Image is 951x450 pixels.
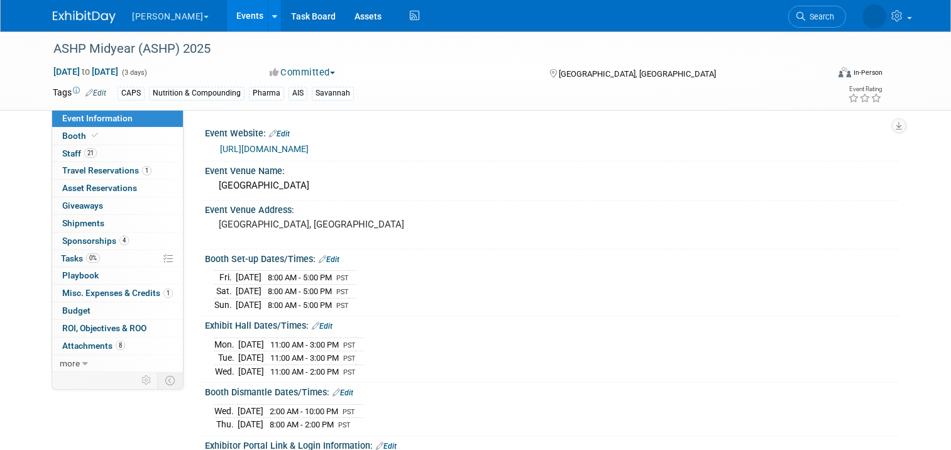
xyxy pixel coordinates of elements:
[214,271,236,285] td: Fri.
[119,236,129,245] span: 4
[92,132,98,139] i: Booth reservation complete
[270,353,339,363] span: 11:00 AM - 3:00 PM
[862,4,886,28] img: Savannah Jones
[205,383,898,399] div: Booth Dismantle Dates/Times:
[80,67,92,77] span: to
[52,302,183,319] a: Budget
[52,337,183,354] a: Attachments8
[62,113,133,123] span: Event Information
[214,418,238,431] td: Thu.
[270,407,338,416] span: 2:00 AM - 10:00 PM
[62,341,125,351] span: Attachments
[805,12,834,21] span: Search
[760,65,882,84] div: Event Format
[220,144,309,154] a: [URL][DOMAIN_NAME]
[163,288,173,298] span: 1
[52,128,183,145] a: Booth
[52,355,183,372] a: more
[319,255,339,264] a: Edit
[62,148,97,158] span: Staff
[52,162,183,179] a: Travel Reservations1
[205,250,898,266] div: Booth Set-up Dates/Times:
[214,298,236,311] td: Sun.
[142,166,151,175] span: 1
[60,358,80,368] span: more
[53,86,106,101] td: Tags
[214,337,238,351] td: Mon.
[333,388,353,397] a: Edit
[336,302,349,310] span: PST
[62,236,129,246] span: Sponsorships
[86,253,100,263] span: 0%
[343,354,356,363] span: PST
[52,215,183,232] a: Shipments
[205,124,898,140] div: Event Website:
[205,200,898,216] div: Event Venue Address:
[838,67,851,77] img: Format-Inperson.png
[214,351,238,365] td: Tue.
[118,87,145,100] div: CAPS
[62,305,91,316] span: Budget
[238,404,263,418] td: [DATE]
[238,337,264,351] td: [DATE]
[52,250,183,267] a: Tasks0%
[336,288,349,296] span: PST
[270,340,339,349] span: 11:00 AM - 3:00 PM
[268,273,332,282] span: 8:00 AM - 5:00 PM
[62,218,104,228] span: Shipments
[62,200,103,211] span: Giveaways
[52,110,183,127] a: Event Information
[116,341,125,350] span: 8
[121,69,147,77] span: (3 days)
[269,129,290,138] a: Edit
[312,87,354,100] div: Savannah
[214,285,236,299] td: Sat.
[52,267,183,284] a: Playbook
[158,372,184,388] td: Toggle Event Tabs
[559,69,716,79] span: [GEOGRAPHIC_DATA], [GEOGRAPHIC_DATA]
[53,66,119,77] span: [DATE] [DATE]
[52,285,183,302] a: Misc. Expenses & Credits1
[85,89,106,97] a: Edit
[53,11,116,23] img: ExhibitDay
[343,408,355,416] span: PST
[270,420,334,429] span: 8:00 AM - 2:00 PM
[289,87,307,100] div: AIS
[61,253,100,263] span: Tasks
[249,87,284,100] div: Pharma
[62,131,101,141] span: Booth
[52,320,183,337] a: ROI, Objectives & ROO
[338,421,351,429] span: PST
[62,270,99,280] span: Playbook
[238,365,264,378] td: [DATE]
[84,148,97,158] span: 21
[52,197,183,214] a: Giveaways
[312,322,333,331] a: Edit
[238,418,263,431] td: [DATE]
[343,341,356,349] span: PST
[268,287,332,296] span: 8:00 AM - 5:00 PM
[62,183,137,193] span: Asset Reservations
[853,68,882,77] div: In-Person
[49,38,812,60] div: ASHP Midyear (ASHP) 2025
[238,351,264,365] td: [DATE]
[205,162,898,177] div: Event Venue Name:
[788,6,846,28] a: Search
[268,300,332,310] span: 8:00 AM - 5:00 PM
[52,180,183,197] a: Asset Reservations
[848,86,882,92] div: Event Rating
[136,372,158,388] td: Personalize Event Tab Strip
[343,368,356,376] span: PST
[52,233,183,250] a: Sponsorships4
[205,316,898,332] div: Exhibit Hall Dates/Times:
[62,288,173,298] span: Misc. Expenses & Credits
[265,66,340,79] button: Committed
[236,298,261,311] td: [DATE]
[62,323,146,333] span: ROI, Objectives & ROO
[270,367,339,376] span: 11:00 AM - 2:00 PM
[336,274,349,282] span: PST
[52,145,183,162] a: Staff21
[62,165,151,175] span: Travel Reservations
[236,271,261,285] td: [DATE]
[214,176,889,195] div: [GEOGRAPHIC_DATA]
